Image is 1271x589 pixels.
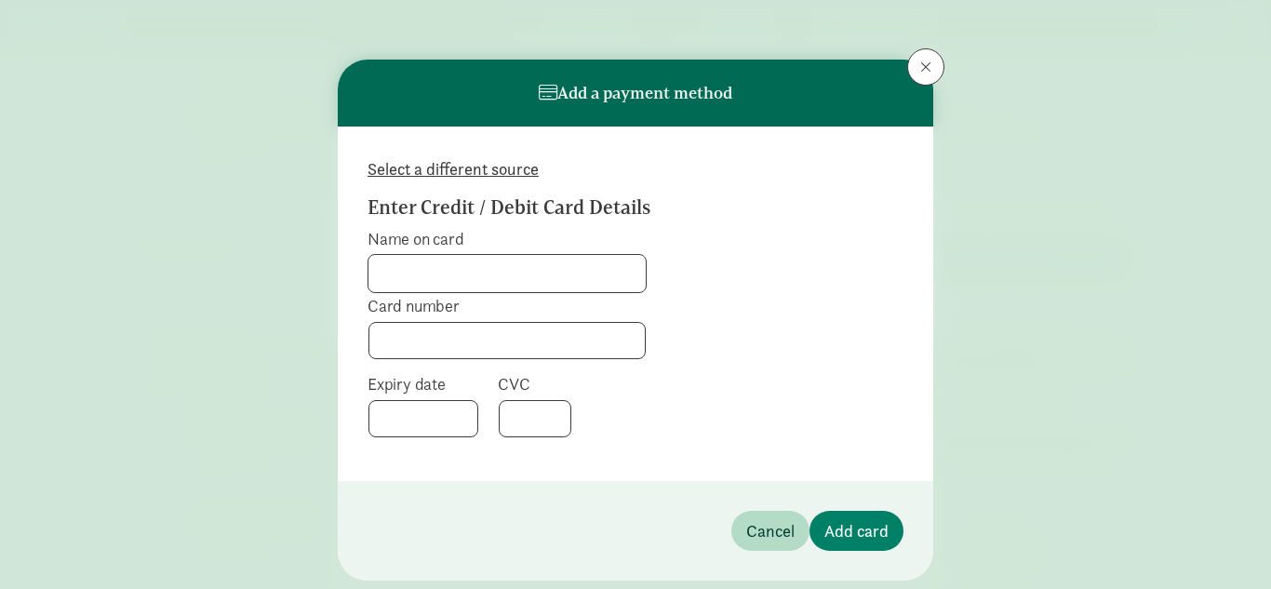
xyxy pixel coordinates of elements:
label: Card number [368,295,647,317]
iframe: Secure expiration date input frame [381,408,466,429]
button: Add card [809,511,903,551]
iframe: Secure card number input frame [381,330,634,351]
button: Select a different source [368,156,539,181]
span: Cancel [746,518,795,543]
span: Add card [824,518,889,543]
h3: Enter Credit / Debit Card Details [368,196,836,219]
label: Name on card [368,228,647,250]
label: Expiry date [368,373,479,395]
button: Cancel [731,511,809,551]
label: CVC [498,373,572,395]
h6: Add a payment method [539,84,732,102]
iframe: Secure CVC input frame [511,408,559,429]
